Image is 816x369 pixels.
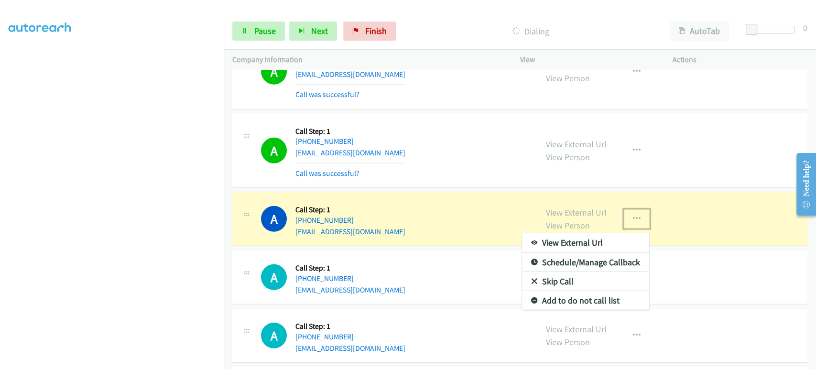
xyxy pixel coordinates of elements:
a: Schedule/Manage Callback [522,253,649,272]
a: View External Url [522,233,649,252]
a: Add to do not call list [522,291,649,310]
h1: A [261,264,287,290]
iframe: Resource Center [789,146,816,222]
a: Skip Call [522,272,649,291]
h1: A [261,323,287,348]
div: The call is yet to be attempted [261,264,287,290]
div: The call is yet to be attempted [261,323,287,348]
